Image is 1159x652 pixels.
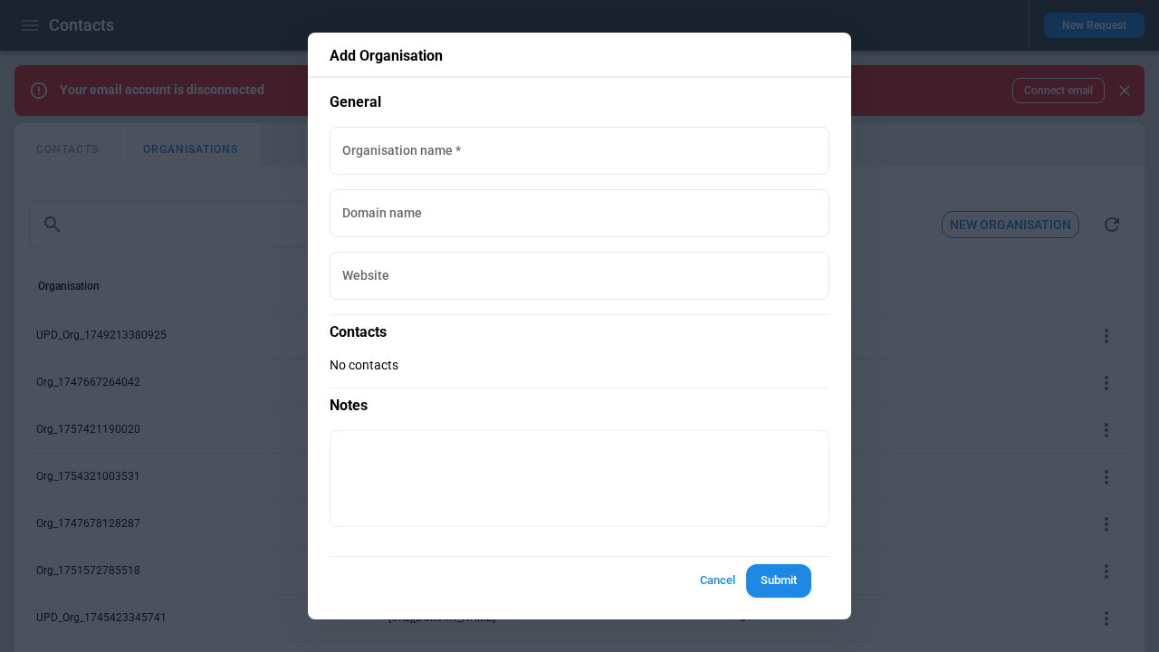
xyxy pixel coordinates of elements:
[688,564,746,598] button: Cancel
[330,314,829,342] p: Contacts
[746,564,811,598] button: Submit
[330,92,829,112] p: General
[330,388,829,416] p: Notes
[330,47,829,65] p: Add Organisation
[330,358,829,373] p: No contacts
